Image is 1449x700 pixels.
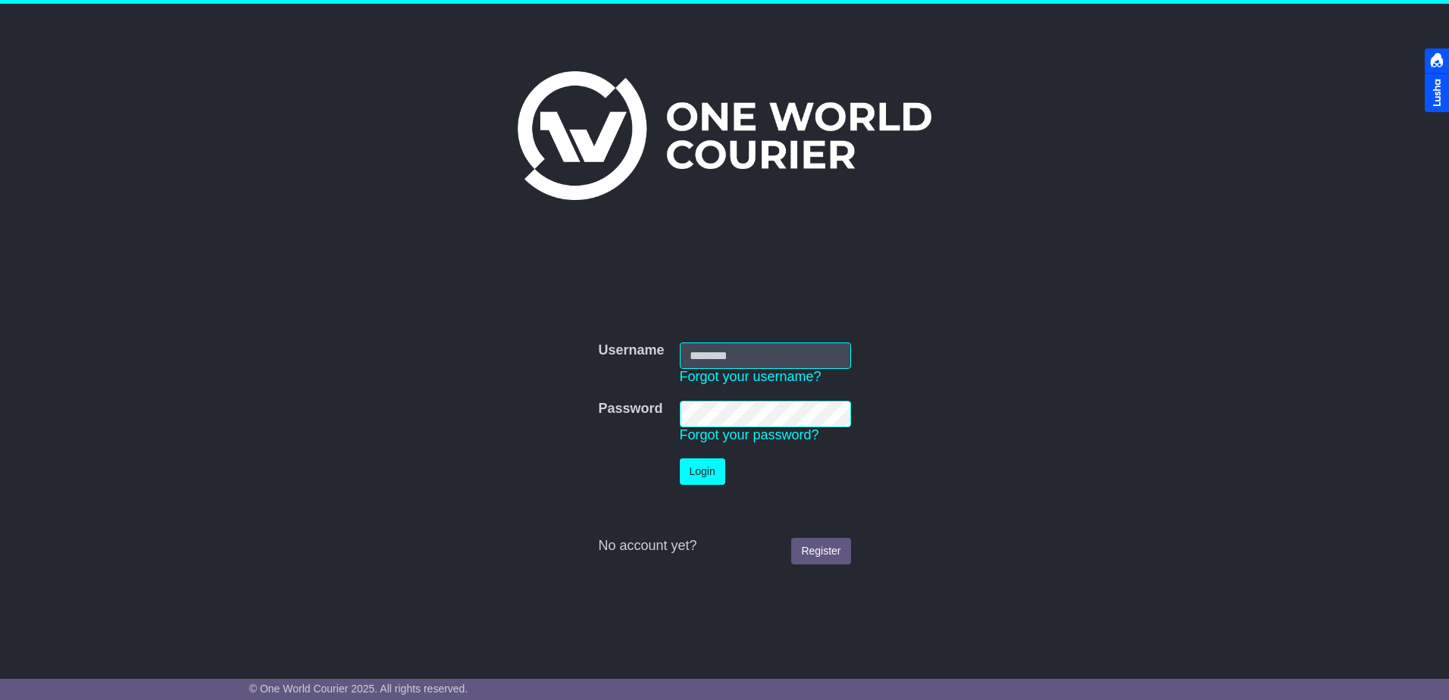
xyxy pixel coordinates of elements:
a: Forgot your username? [680,369,822,384]
button: Login [680,458,725,485]
label: Username [598,342,664,359]
label: Password [598,401,662,417]
img: One World [518,71,931,200]
div: No account yet? [598,538,850,555]
a: Register [791,538,850,564]
span: © One World Courier 2025. All rights reserved. [249,683,468,695]
a: Forgot your password? [680,427,819,442]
